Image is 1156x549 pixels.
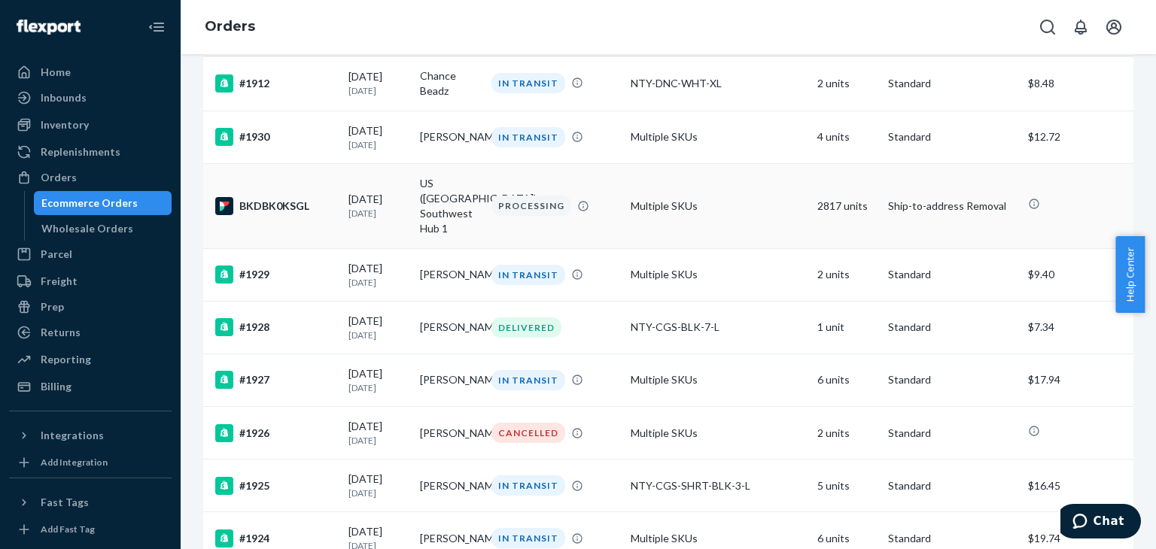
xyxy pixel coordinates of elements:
td: 6 units [811,353,883,406]
a: Replenishments [9,140,172,164]
td: [PERSON_NAME] [414,407,485,460]
a: Add Integration [9,453,172,472]
td: $8.48 [1022,56,1133,111]
iframe: Opens a widget where you can chat to one of our agents [1060,504,1141,541]
ol: breadcrumbs [193,5,267,49]
p: [DATE] [348,276,408,289]
div: #1928 [215,318,336,336]
td: 2817 units [811,163,883,248]
a: Billing [9,375,172,399]
td: 4 units [811,111,883,163]
div: IN TRANSIT [491,475,565,496]
div: NTY-DNC-WHT-XL [631,76,805,91]
div: #1930 [215,128,336,146]
div: [DATE] [348,419,408,447]
div: Replenishments [41,144,120,159]
div: IN TRANSIT [491,73,565,93]
p: Standard [888,129,1015,144]
div: [DATE] [348,69,408,97]
td: 1 unit [811,301,883,353]
div: IN TRANSIT [491,528,565,548]
div: [DATE] [348,314,408,341]
td: $9.40 [1022,248,1133,301]
img: Flexport logo [17,20,81,35]
div: BKDBK0KSGL [215,197,336,215]
p: [DATE] [348,381,408,394]
p: Standard [888,76,1015,91]
button: Close Navigation [141,12,172,42]
a: Home [9,60,172,84]
a: Parcel [9,242,172,266]
div: #1912 [215,74,336,93]
div: Prep [41,299,64,314]
p: [DATE] [348,329,408,341]
div: Home [41,65,71,80]
div: [DATE] [348,123,408,151]
p: Standard [888,478,1015,493]
td: 5 units [811,460,883,512]
td: [PERSON_NAME] [414,111,485,163]
td: Multiple SKUs [625,163,811,248]
div: Wholesale Orders [41,221,133,236]
a: Freight [9,269,172,293]
a: Prep [9,295,172,319]
button: Help Center [1115,236,1145,313]
div: #1929 [215,265,336,284]
p: [DATE] [348,434,408,447]
a: Add Fast Tag [9,520,172,538]
a: Orders [9,165,172,190]
td: [PERSON_NAME] [414,460,485,512]
td: 2 units [811,407,883,460]
div: CANCELLED [491,423,565,443]
div: #1924 [215,529,336,547]
td: $17.94 [1022,353,1133,406]
a: Inbounds [9,86,172,110]
td: US ([GEOGRAPHIC_DATA]) Southwest Hub 1 [414,163,485,248]
div: #1927 [215,371,336,389]
td: Multiple SKUs [625,353,811,406]
a: Reporting [9,347,172,372]
td: 2 units [811,248,883,301]
p: Standard [888,531,1015,546]
td: Multiple SKUs [625,248,811,301]
td: $16.45 [1022,460,1133,512]
td: $12.72 [1022,111,1133,163]
div: Ecommerce Orders [41,196,138,211]
div: Reporting [41,352,91,367]
p: Standard [888,372,1015,387]
a: Wholesale Orders [34,217,172,241]
div: #1926 [215,424,336,442]
td: Ship-to-address Removal [882,163,1021,248]
td: 2 units [811,56,883,111]
p: Standard [888,267,1015,282]
div: Returns [41,325,81,340]
a: Inventory [9,113,172,137]
div: NTY-CGS-SHRT-BLK-3-L [631,478,805,493]
td: $7.34 [1022,301,1133,353]
p: Standard [888,320,1015,335]
div: [DATE] [348,192,408,220]
div: IN TRANSIT [491,370,565,390]
div: PROCESSING [491,196,571,216]
div: Parcel [41,247,72,262]
td: Chance Beadz [414,56,485,111]
div: Add Integration [41,456,108,469]
button: Open notifications [1066,12,1096,42]
div: #1925 [215,477,336,495]
td: [PERSON_NAME] [414,248,485,301]
div: Inbounds [41,90,87,105]
p: [DATE] [348,84,408,97]
div: IN TRANSIT [491,265,565,285]
div: DELIVERED [491,317,561,338]
button: Open account menu [1099,12,1129,42]
a: Ecommerce Orders [34,191,172,215]
div: [DATE] [348,366,408,394]
div: NTY-CGS-BLK-7-L [631,320,805,335]
div: [DATE] [348,261,408,289]
div: Integrations [41,428,104,443]
div: [DATE] [348,472,408,499]
p: [DATE] [348,138,408,151]
p: Standard [888,426,1015,441]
